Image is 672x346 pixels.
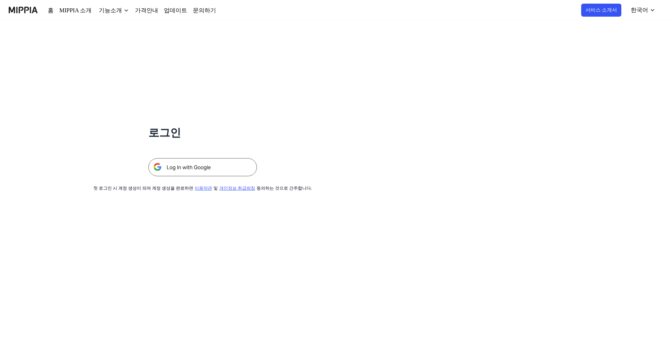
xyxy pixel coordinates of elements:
a: 개인정보 취급방침 [217,186,247,191]
a: 가격안내 [130,6,150,15]
h1: 로그인 [148,125,257,141]
button: 기능소개 [95,6,124,15]
a: 업데이트 [156,6,176,15]
img: 구글 로그인 버튼 [148,158,257,176]
a: 문의하기 [182,6,202,15]
div: 기능소개 [95,6,118,15]
a: MIPPIA 소개 [59,6,89,15]
a: 홈 [48,6,53,15]
img: down [118,8,124,13]
div: 첫 로그인 시 계정 생성이 되며 계정 생성을 완료하면 및 동의하는 것으로 간주합니다. [110,185,295,191]
a: 이용약관 [196,186,211,191]
button: 서비스 소개서 [588,4,624,17]
button: 한국어 [627,3,660,17]
div: 한국어 [631,6,650,14]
